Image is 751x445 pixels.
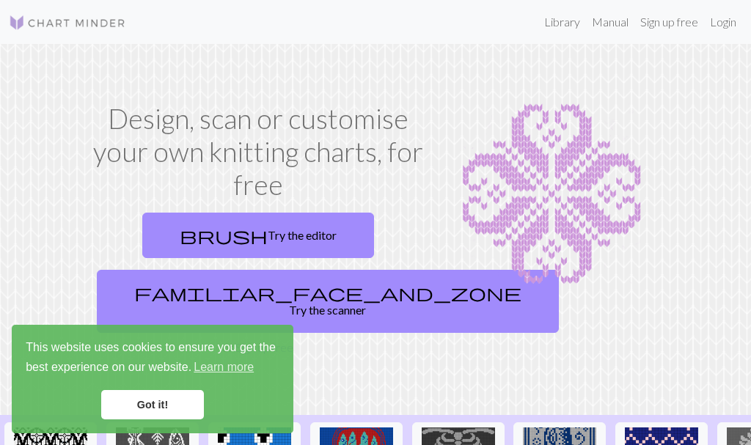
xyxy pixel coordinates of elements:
span: brush [180,225,268,246]
div: or [91,207,425,356]
a: learn more about cookies [191,356,256,378]
a: Login [704,7,742,37]
img: Logo [9,14,126,32]
span: This website uses cookies to ensure you get the best experience on our website. [26,339,279,378]
span: familiar_face_and_zone [134,282,521,303]
a: Library [538,7,586,37]
h1: Design, scan or customise your own knitting charts, for free [91,103,425,201]
a: dismiss cookie message [101,390,204,419]
div: cookieconsent [12,325,293,433]
a: Try the editor [142,213,374,258]
img: Chart example [443,103,660,286]
a: Sign up free [634,7,704,37]
a: Manual [586,7,634,37]
a: Try the scanner [97,270,559,333]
